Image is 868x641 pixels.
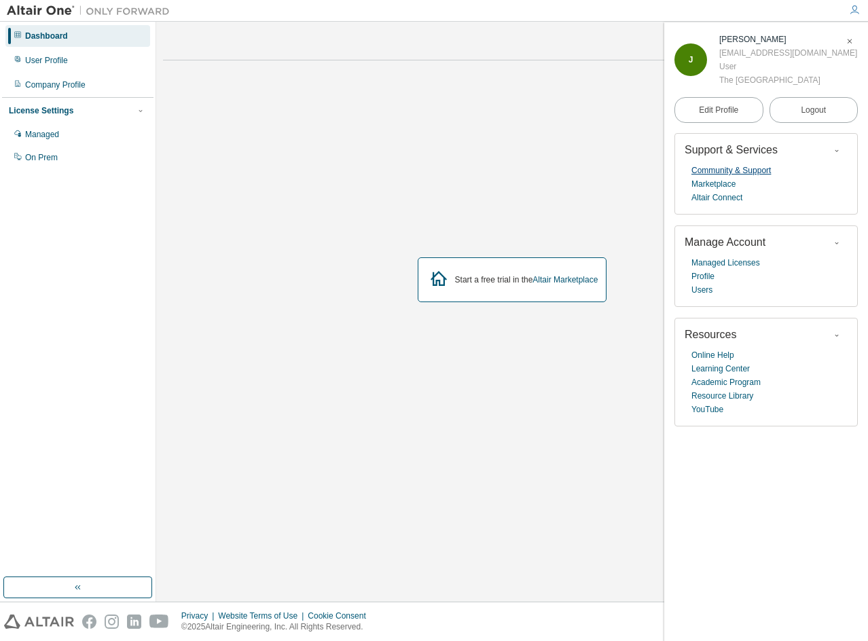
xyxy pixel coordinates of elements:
span: Support & Services [685,144,778,155]
div: Website Terms of Use [218,610,308,621]
img: Altair One [7,4,177,18]
p: © 2025 Altair Engineering, Inc. All Rights Reserved. [181,621,374,633]
a: Community & Support [691,164,771,177]
a: Profile [691,270,715,283]
div: Dashboard [25,31,68,41]
span: Logout [801,103,826,117]
div: User Profile [25,55,68,66]
a: Online Help [691,348,734,362]
button: Logout [770,97,858,123]
a: Users [691,283,712,297]
div: License Settings [9,105,73,116]
a: Edit Profile [674,97,763,123]
div: The [GEOGRAPHIC_DATA] [719,73,857,87]
a: Managed Licenses [691,256,760,270]
div: Cookie Consent [308,610,374,621]
div: Privacy [181,610,218,621]
a: Learning Center [691,362,750,376]
span: Manage Account [685,236,765,248]
div: Jaeyong Kim [719,33,857,46]
a: Altair Marketplace [532,275,598,285]
div: Managed [25,129,59,140]
span: J [689,55,693,65]
img: youtube.svg [149,615,169,629]
div: Start a free trial in the [455,274,598,285]
span: Resources [685,329,736,340]
span: Edit Profile [699,105,738,115]
a: Marketplace [691,177,736,191]
img: linkedin.svg [127,615,141,629]
img: facebook.svg [82,615,96,629]
a: YouTube [691,403,723,416]
img: altair_logo.svg [4,615,74,629]
a: Resource Library [691,389,753,403]
a: Altair Connect [691,191,742,204]
div: On Prem [25,152,58,163]
a: Academic Program [691,376,761,389]
img: instagram.svg [105,615,119,629]
div: [EMAIL_ADDRESS][DOMAIN_NAME] [719,46,857,60]
div: User [719,60,857,73]
div: Company Profile [25,79,86,90]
